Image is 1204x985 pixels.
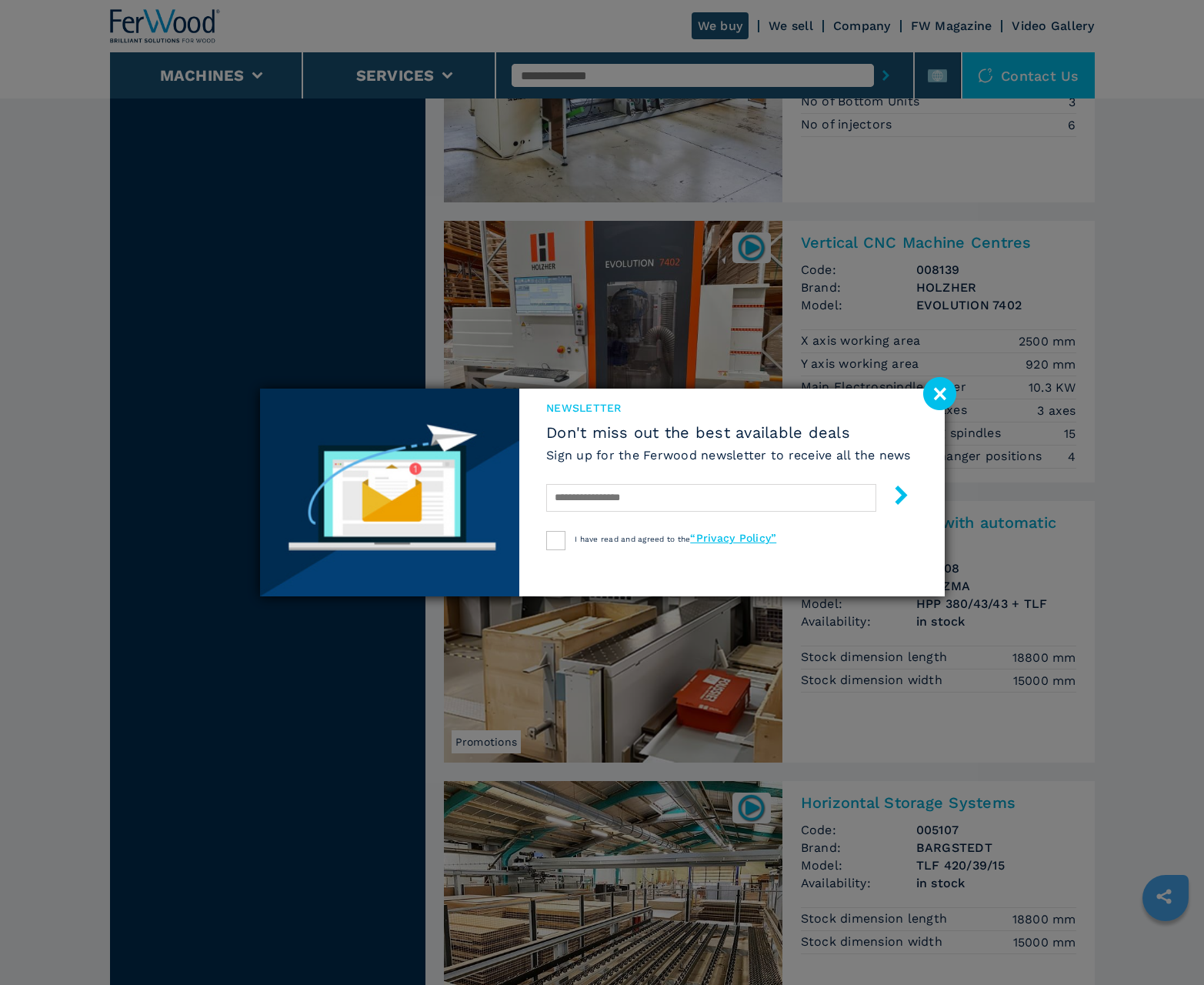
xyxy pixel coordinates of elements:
img: Newsletter image [260,389,520,596]
h6: Sign up for the Ferwood newsletter to receive all the news [546,446,911,464]
span: Don't miss out the best available deals [546,423,911,442]
span: newsletter [546,400,911,416]
span: I have read and agreed to the [575,535,776,543]
a: “Privacy Policy” [690,532,776,544]
button: submit-button [876,479,911,516]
